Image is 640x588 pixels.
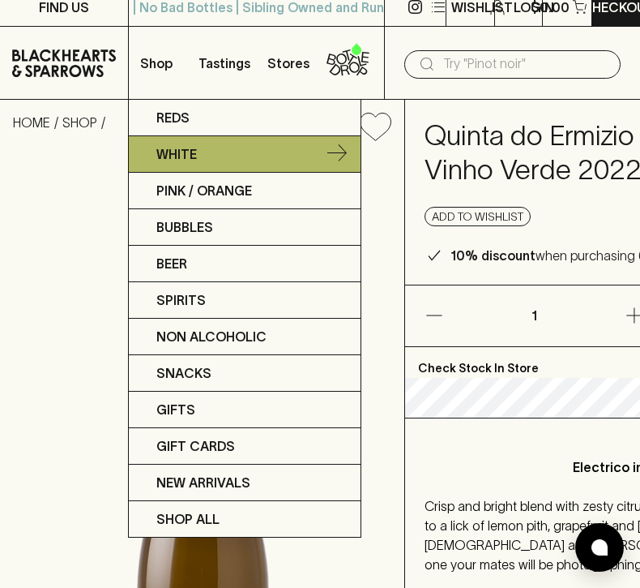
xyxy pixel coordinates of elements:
a: Spirits [129,282,361,319]
a: New Arrivals [129,465,361,501]
a: Beer [129,246,361,282]
p: Non Alcoholic [156,327,267,346]
p: Beer [156,254,187,273]
a: Gifts [129,392,361,428]
p: Pink / Orange [156,181,252,200]
p: Gift Cards [156,436,235,456]
a: Reds [129,100,361,136]
a: Snacks [129,355,361,392]
p: White [156,144,197,164]
a: White [129,136,361,173]
p: New Arrivals [156,473,250,492]
p: Gifts [156,400,195,419]
a: SHOP ALL [129,501,361,537]
a: Pink / Orange [129,173,361,209]
img: bubble-icon [591,539,608,556]
p: Spirits [156,290,206,310]
p: Reds [156,108,190,127]
a: Non Alcoholic [129,319,361,355]
p: Snacks [156,363,211,383]
a: Bubbles [129,209,361,246]
p: SHOP ALL [156,509,220,529]
p: Bubbles [156,217,213,237]
a: Gift Cards [129,428,361,465]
